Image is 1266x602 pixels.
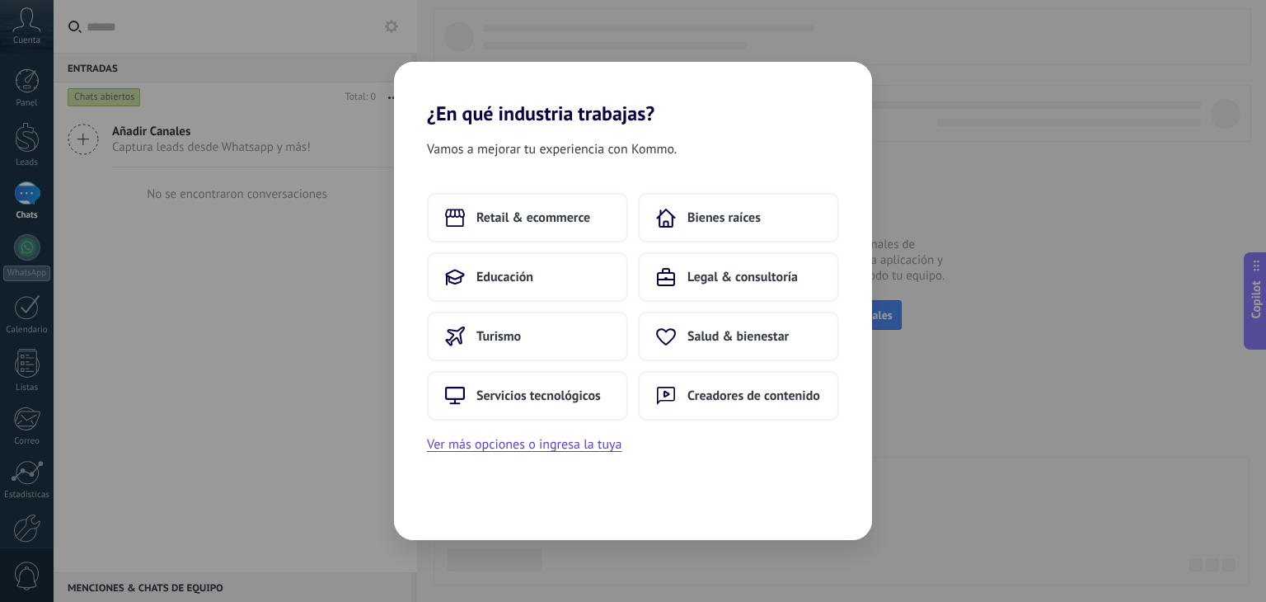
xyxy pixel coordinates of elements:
[476,328,521,345] span: Turismo
[427,371,628,421] button: Servicios tecnológicos
[687,328,789,345] span: Salud & bienestar
[427,252,628,302] button: Educación
[687,269,798,285] span: Legal & consultoría
[427,312,628,361] button: Turismo
[427,139,677,160] span: Vamos a mejorar tu experiencia con Kommo.
[476,388,601,404] span: Servicios tecnológicos
[687,209,761,226] span: Bienes raíces
[638,252,839,302] button: Legal & consultoría
[638,312,839,361] button: Salud & bienestar
[427,434,621,455] button: Ver más opciones o ingresa la tuya
[476,269,533,285] span: Educación
[476,209,590,226] span: Retail & ecommerce
[687,388,820,404] span: Creadores de contenido
[394,62,872,125] h2: ¿En qué industria trabajas?
[427,193,628,242] button: Retail & ecommerce
[638,371,839,421] button: Creadores de contenido
[638,193,839,242] button: Bienes raíces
